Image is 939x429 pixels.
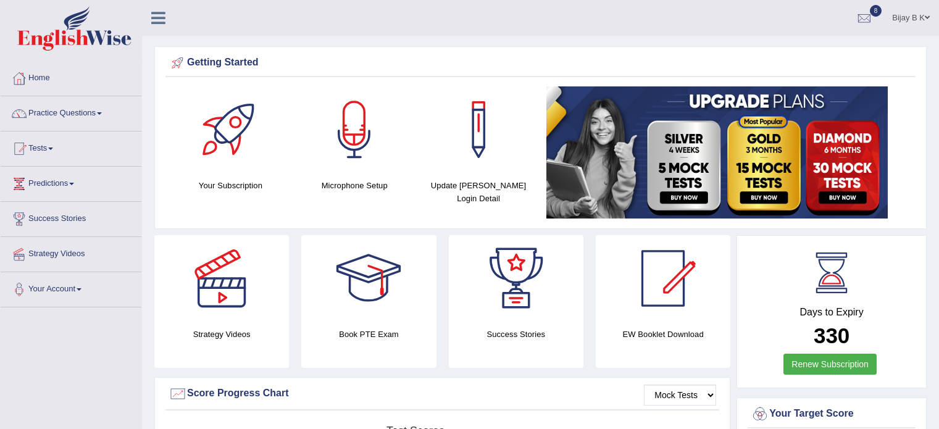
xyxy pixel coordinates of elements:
div: Your Target Score [751,405,912,423]
h4: Microphone Setup [299,179,411,192]
h4: EW Booklet Download [596,328,730,341]
div: Score Progress Chart [169,385,716,403]
div: Getting Started [169,54,912,72]
a: Strategy Videos [1,237,141,268]
b: 330 [814,323,849,348]
a: Practice Questions [1,96,141,127]
h4: Your Subscription [175,179,286,192]
img: small5.jpg [546,86,888,219]
a: Renew Subscription [783,354,877,375]
h4: Success Stories [449,328,583,341]
a: Your Account [1,272,141,303]
a: Tests [1,131,141,162]
h4: Book PTE Exam [301,328,436,341]
span: 8 [870,5,882,17]
h4: Strategy Videos [154,328,289,341]
h4: Update [PERSON_NAME] Login Detail [423,179,535,205]
a: Success Stories [1,202,141,233]
a: Predictions [1,167,141,198]
h4: Days to Expiry [751,307,912,318]
a: Home [1,61,141,92]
